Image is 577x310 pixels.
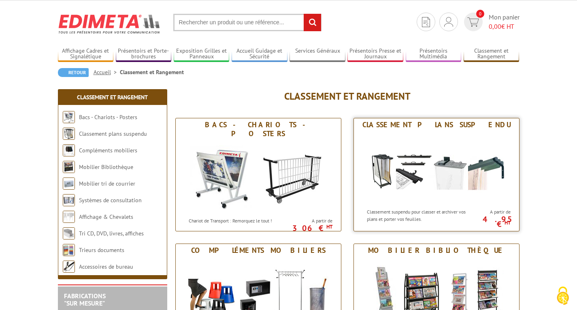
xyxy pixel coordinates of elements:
input: Rechercher un produit ou une référence... [173,14,322,31]
div: Bacs - Chariots - Posters [178,120,339,138]
a: Accessoires de bureau [79,263,133,270]
img: devis rapide [444,17,453,27]
a: Mobilier tri de courrier [79,180,135,187]
img: Bacs - Chariots - Posters [183,140,333,213]
img: Classement plans suspendu [362,131,511,204]
span: A partir de [469,209,511,215]
span: A partir de [291,218,332,224]
span: Mon panier [489,13,520,31]
a: Présentoirs Presse et Journaux [347,47,403,61]
img: Trieurs documents [63,244,75,256]
h1: Classement et Rangement [175,91,520,102]
sup: HT [326,223,332,230]
a: Classement et Rangement [464,47,520,61]
img: Systèmes de consultation [63,194,75,206]
span: € HT [489,22,520,31]
div: Classement plans suspendu [356,120,517,129]
img: Cookies (fenêtre modale) [553,286,573,306]
a: Classement plans suspendu [79,130,147,137]
p: 4.95 € [465,217,511,227]
img: Classement plans suspendu [63,128,75,140]
a: Mobilier Bibliothèque [79,163,133,171]
a: Trieurs documents [79,246,124,254]
img: Mobilier tri de courrier [63,177,75,190]
a: Exposition Grilles et Panneaux [174,47,230,61]
a: Compléments mobiliers [79,147,137,154]
a: Bacs - Chariots - Posters [79,113,137,121]
img: Accessoires de bureau [63,261,75,273]
p: 306 € [287,226,332,231]
a: Présentoirs et Porte-brochures [116,47,172,61]
input: rechercher [304,14,321,31]
a: Systèmes de consultation [79,197,142,204]
p: Chariot de Transport : Remorquez le tout ! [189,217,289,224]
img: Edimeta [58,9,161,39]
p: Classement suspendu pour classer et archiver vos plans et porter vos feuilles. [367,208,467,222]
a: Bacs - Chariots - Posters Bacs - Chariots - Posters Chariot de Transport : Remorquez le tout ! A ... [175,118,341,231]
span: 0,00 [489,22,501,30]
a: Tri CD, DVD, livres, affiches [79,230,144,237]
img: Bacs - Chariots - Posters [63,111,75,123]
a: FABRICATIONS"Sur Mesure" [64,292,106,307]
img: devis rapide [422,17,430,27]
span: 0 [476,10,484,18]
a: Affichage Cadres et Signalétique [58,47,114,61]
a: Retour [58,68,89,77]
button: Cookies (fenêtre modale) [549,282,577,310]
a: Accueil Guidage et Sécurité [232,47,287,61]
a: Classement et Rangement [77,94,148,101]
sup: HT [505,219,511,226]
img: Affichage & Chevalets [63,211,75,223]
div: Mobilier Bibliothèque [356,246,517,255]
img: Compléments mobiliers [63,144,75,156]
a: Services Généraux [290,47,345,61]
img: devis rapide [467,17,479,27]
img: Mobilier Bibliothèque [63,161,75,173]
a: Présentoirs Multimédia [406,47,462,61]
img: Tri CD, DVD, livres, affiches [63,227,75,239]
a: Classement plans suspendu Classement plans suspendu Classement suspendu pour classer et archiver ... [353,118,520,231]
div: Compléments mobiliers [178,246,339,255]
a: Accueil [94,68,120,76]
a: devis rapide 0 Mon panier 0,00€ HT [462,13,520,31]
a: Affichage & Chevalets [79,213,133,220]
li: Classement et Rangement [120,68,184,76]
